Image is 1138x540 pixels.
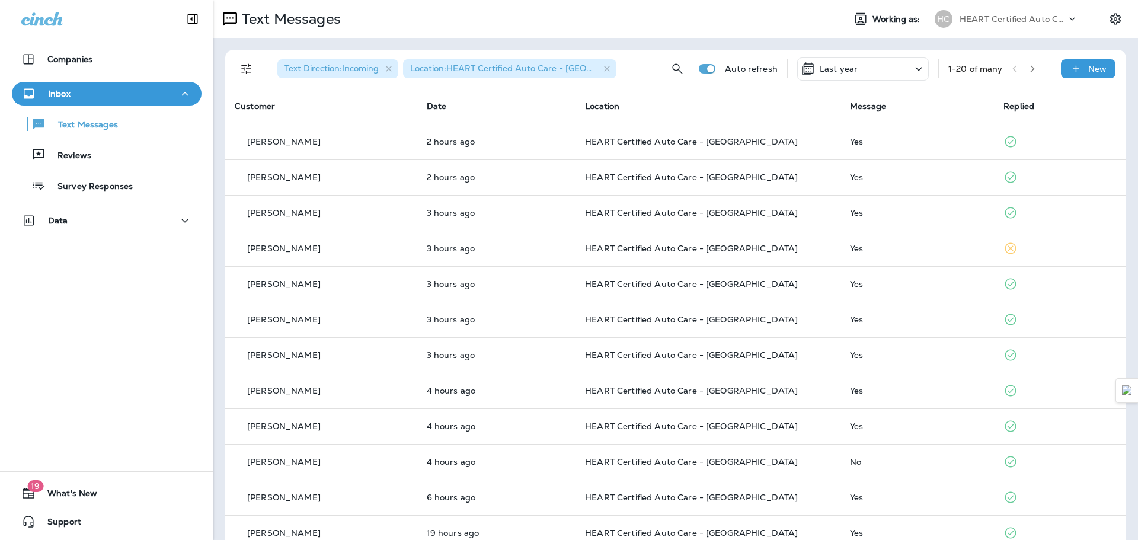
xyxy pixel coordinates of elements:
p: [PERSON_NAME] [247,137,321,146]
span: Replied [1003,101,1034,111]
p: Inbox [48,89,71,98]
div: Yes [850,137,984,146]
div: Yes [850,208,984,218]
p: [PERSON_NAME] [247,279,321,289]
p: Sep 16, 2025 10:00 AM [427,350,567,360]
p: [PERSON_NAME] [247,493,321,502]
button: Companies [12,47,202,71]
p: [PERSON_NAME] [247,421,321,431]
button: Text Messages [12,111,202,136]
p: Sep 16, 2025 07:26 AM [427,493,567,502]
span: HEART Certified Auto Care - [GEOGRAPHIC_DATA] [585,207,798,218]
p: Auto refresh [725,64,778,74]
div: 1 - 20 of many [948,64,1003,74]
span: Working as: [872,14,923,24]
button: Filters [235,57,258,81]
button: Support [12,510,202,533]
p: Sep 16, 2025 09:22 AM [427,386,567,395]
span: 19 [27,480,43,492]
button: Survey Responses [12,173,202,198]
div: Yes [850,528,984,538]
p: Sep 16, 2025 10:30 AM [427,244,567,253]
span: HEART Certified Auto Care - [GEOGRAPHIC_DATA] [585,136,798,147]
p: [PERSON_NAME] [247,208,321,218]
p: Sep 16, 2025 10:31 AM [427,208,567,218]
p: Sep 15, 2025 05:48 PM [427,528,567,538]
p: Reviews [46,151,91,162]
p: Text Messages [237,10,341,28]
div: Yes [850,493,984,502]
span: HEART Certified Auto Care - [GEOGRAPHIC_DATA] [585,172,798,183]
span: HEART Certified Auto Care - [GEOGRAPHIC_DATA] [585,528,798,538]
p: Sep 16, 2025 09:10 AM [427,421,567,431]
p: [PERSON_NAME] [247,457,321,466]
span: HEART Certified Auto Care - [GEOGRAPHIC_DATA] [585,350,798,360]
div: Yes [850,315,984,324]
span: Location [585,101,619,111]
span: Support [36,517,81,531]
img: Detect Auto [1122,385,1133,396]
p: [PERSON_NAME] [247,350,321,360]
p: [PERSON_NAME] [247,244,321,253]
span: What's New [36,488,97,503]
p: [PERSON_NAME] [247,172,321,182]
div: No [850,457,984,466]
p: HEART Certified Auto Care [960,14,1066,24]
span: HEART Certified Auto Care - [GEOGRAPHIC_DATA] [585,279,798,289]
span: Date [427,101,447,111]
button: Inbox [12,82,202,106]
span: HEART Certified Auto Care - [GEOGRAPHIC_DATA] [585,314,798,325]
div: Text Direction:Incoming [277,59,398,78]
div: Yes [850,386,984,395]
button: Data [12,209,202,232]
p: Sep 16, 2025 10:09 AM [427,315,567,324]
p: Data [48,216,68,225]
p: Companies [47,55,92,64]
div: Yes [850,350,984,360]
p: [PERSON_NAME] [247,315,321,324]
div: Yes [850,244,984,253]
span: Location : HEART Certified Auto Care - [GEOGRAPHIC_DATA] [410,63,656,74]
p: Sep 16, 2025 10:46 AM [427,172,567,182]
span: HEART Certified Auto Care - [GEOGRAPHIC_DATA] [585,385,798,396]
button: 19What's New [12,481,202,505]
button: Search Messages [666,57,689,81]
span: Text Direction : Incoming [284,63,379,74]
p: Survey Responses [46,181,133,193]
button: Settings [1105,8,1126,30]
button: Collapse Sidebar [176,7,209,31]
p: Sep 16, 2025 11:32 AM [427,137,567,146]
p: Last year [820,64,858,74]
span: HEART Certified Auto Care - [GEOGRAPHIC_DATA] [585,492,798,503]
span: Message [850,101,886,111]
p: Sep 16, 2025 09:10 AM [427,457,567,466]
button: Reviews [12,142,202,167]
span: HEART Certified Auto Care - [GEOGRAPHIC_DATA] [585,243,798,254]
p: New [1088,64,1107,74]
p: Sep 16, 2025 10:14 AM [427,279,567,289]
span: HEART Certified Auto Care - [GEOGRAPHIC_DATA] [585,421,798,432]
div: Location:HEART Certified Auto Care - [GEOGRAPHIC_DATA] [403,59,616,78]
div: Yes [850,279,984,289]
p: [PERSON_NAME] [247,528,321,538]
p: [PERSON_NAME] [247,386,321,395]
div: HC [935,10,952,28]
div: Yes [850,421,984,431]
span: Customer [235,101,275,111]
p: Text Messages [46,120,118,131]
span: HEART Certified Auto Care - [GEOGRAPHIC_DATA] [585,456,798,467]
div: Yes [850,172,984,182]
